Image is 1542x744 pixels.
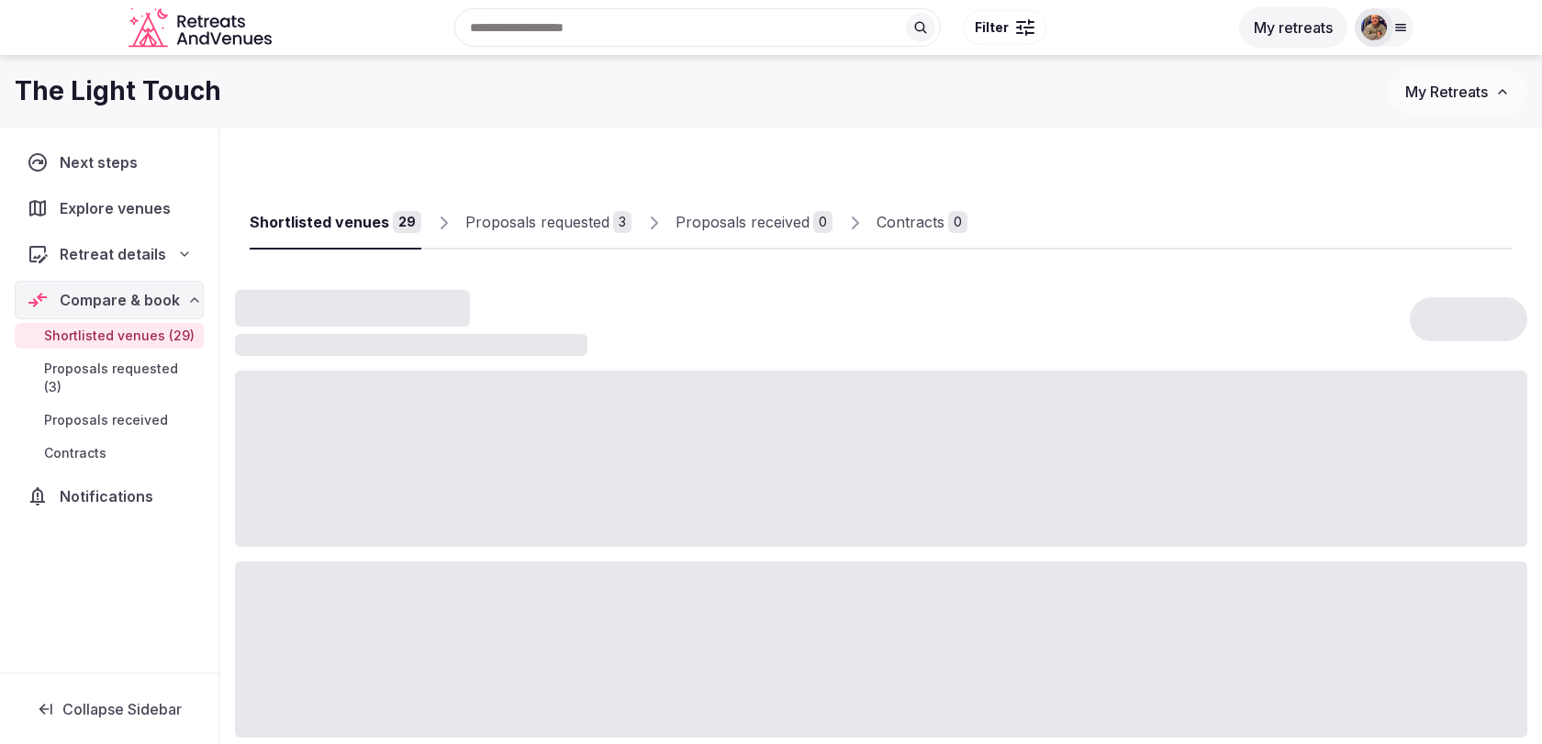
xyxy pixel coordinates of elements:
[963,10,1046,45] button: Filter
[44,411,168,429] span: Proposals received
[877,196,967,250] a: Contracts0
[250,211,389,233] div: Shortlisted venues
[465,196,631,250] a: Proposals requested3
[15,143,204,182] a: Next steps
[465,211,609,233] div: Proposals requested
[1239,18,1347,37] a: My retreats
[15,323,204,349] a: Shortlisted venues (29)
[60,151,145,173] span: Next steps
[60,243,166,265] span: Retreat details
[1405,83,1488,101] span: My Retreats
[44,327,195,345] span: Shortlisted venues (29)
[1239,7,1347,48] button: My retreats
[1388,69,1527,115] button: My Retreats
[15,689,204,729] button: Collapse Sidebar
[15,477,204,516] a: Notifications
[60,197,178,219] span: Explore venues
[60,289,180,311] span: Compare & book
[250,196,421,250] a: Shortlisted venues29
[1361,15,1387,40] img: julen
[948,211,967,233] div: 0
[813,211,832,233] div: 0
[60,485,161,507] span: Notifications
[15,440,204,466] a: Contracts
[676,211,810,233] div: Proposals received
[676,196,832,250] a: Proposals received0
[15,407,204,433] a: Proposals received
[15,356,204,400] a: Proposals requested (3)
[128,7,275,49] svg: Retreats and Venues company logo
[15,73,221,109] h1: The Light Touch
[62,700,182,718] span: Collapse Sidebar
[128,7,275,49] a: Visit the homepage
[393,211,421,233] div: 29
[877,211,944,233] div: Contracts
[44,360,196,396] span: Proposals requested (3)
[975,18,1009,37] span: Filter
[613,211,631,233] div: 3
[15,189,204,228] a: Explore venues
[44,444,106,462] span: Contracts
